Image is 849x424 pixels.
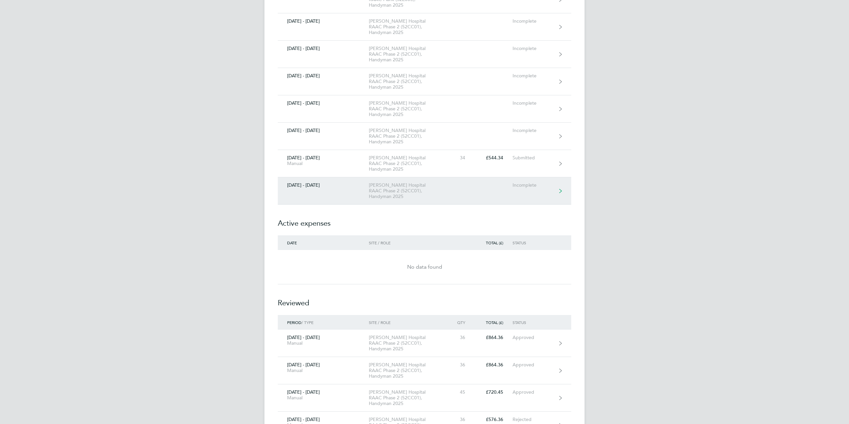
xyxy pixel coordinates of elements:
[278,384,571,412] a: [DATE] - [DATE]Manual[PERSON_NAME] Hospital RAAC Phase 2 (52CC01), Handyman 202545£720.45Approved
[278,335,369,346] div: [DATE] - [DATE]
[513,155,554,161] div: Submitted
[513,389,554,395] div: Approved
[369,362,445,379] div: [PERSON_NAME] Hospital RAAC Phase 2 (52CC01), Handyman 2025
[278,100,369,106] div: [DATE] - [DATE]
[278,41,571,68] a: [DATE] - [DATE][PERSON_NAME] Hospital RAAC Phase 2 (52CC01), Handyman 2025Incomplete
[278,357,571,384] a: [DATE] - [DATE]Manual[PERSON_NAME] Hospital RAAC Phase 2 (52CC01), Handyman 202536£864.36Approved
[369,182,445,199] div: [PERSON_NAME] Hospital RAAC Phase 2 (52CC01), Handyman 2025
[278,240,369,245] div: Date
[445,417,475,422] div: 36
[369,100,445,117] div: [PERSON_NAME] Hospital RAAC Phase 2 (52CC01), Handyman 2025
[278,263,571,271] div: No data found
[445,389,475,395] div: 45
[513,320,554,325] div: Status
[475,320,513,325] div: Total (£)
[287,320,301,325] span: Period
[475,155,513,161] div: £544.34
[278,13,571,41] a: [DATE] - [DATE][PERSON_NAME] Hospital RAAC Phase 2 (52CC01), Handyman 2025Incomplete
[513,18,554,24] div: Incomplete
[369,155,445,172] div: [PERSON_NAME] Hospital RAAC Phase 2 (52CC01), Handyman 2025
[445,335,475,340] div: 36
[475,417,513,422] div: £576.36
[278,205,571,235] h2: Active expenses
[445,362,475,368] div: 36
[287,368,359,373] div: Manual
[278,18,369,24] div: [DATE] - [DATE]
[369,18,445,35] div: [PERSON_NAME] Hospital RAAC Phase 2 (52CC01), Handyman 2025
[369,335,445,352] div: [PERSON_NAME] Hospital RAAC Phase 2 (52CC01), Handyman 2025
[445,320,475,325] div: Qty
[513,46,554,51] div: Incomplete
[278,362,369,373] div: [DATE] - [DATE]
[278,284,571,315] h2: Reviewed
[513,182,554,188] div: Incomplete
[278,155,369,166] div: [DATE] - [DATE]
[513,362,554,368] div: Approved
[369,73,445,90] div: [PERSON_NAME] Hospital RAAC Phase 2 (52CC01), Handyman 2025
[513,417,554,422] div: Rejected
[278,128,369,133] div: [DATE] - [DATE]
[445,155,475,161] div: 34
[475,362,513,368] div: £864.36
[278,177,571,205] a: [DATE] - [DATE][PERSON_NAME] Hospital RAAC Phase 2 (52CC01), Handyman 2025Incomplete
[513,128,554,133] div: Incomplete
[278,389,369,401] div: [DATE] - [DATE]
[278,150,571,177] a: [DATE] - [DATE]Manual[PERSON_NAME] Hospital RAAC Phase 2 (52CC01), Handyman 202534£544.34Submitted
[369,240,445,245] div: Site / Role
[513,335,554,340] div: Approved
[287,395,359,401] div: Manual
[278,123,571,150] a: [DATE] - [DATE][PERSON_NAME] Hospital RAAC Phase 2 (52CC01), Handyman 2025Incomplete
[513,100,554,106] div: Incomplete
[278,95,571,123] a: [DATE] - [DATE][PERSON_NAME] Hospital RAAC Phase 2 (52CC01), Handyman 2025Incomplete
[475,389,513,395] div: £720.45
[475,335,513,340] div: £864.36
[278,182,369,188] div: [DATE] - [DATE]
[278,320,369,325] div: / Type
[475,240,513,245] div: Total (£)
[287,161,359,166] div: Manual
[278,68,571,95] a: [DATE] - [DATE][PERSON_NAME] Hospital RAAC Phase 2 (52CC01), Handyman 2025Incomplete
[278,330,571,357] a: [DATE] - [DATE]Manual[PERSON_NAME] Hospital RAAC Phase 2 (52CC01), Handyman 202536£864.36Approved
[369,320,445,325] div: Site / Role
[369,389,445,406] div: [PERSON_NAME] Hospital RAAC Phase 2 (52CC01), Handyman 2025
[513,240,554,245] div: Status
[513,73,554,79] div: Incomplete
[369,46,445,63] div: [PERSON_NAME] Hospital RAAC Phase 2 (52CC01), Handyman 2025
[287,340,359,346] div: Manual
[369,128,445,145] div: [PERSON_NAME] Hospital RAAC Phase 2 (52CC01), Handyman 2025
[278,46,369,51] div: [DATE] - [DATE]
[278,73,369,79] div: [DATE] - [DATE]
